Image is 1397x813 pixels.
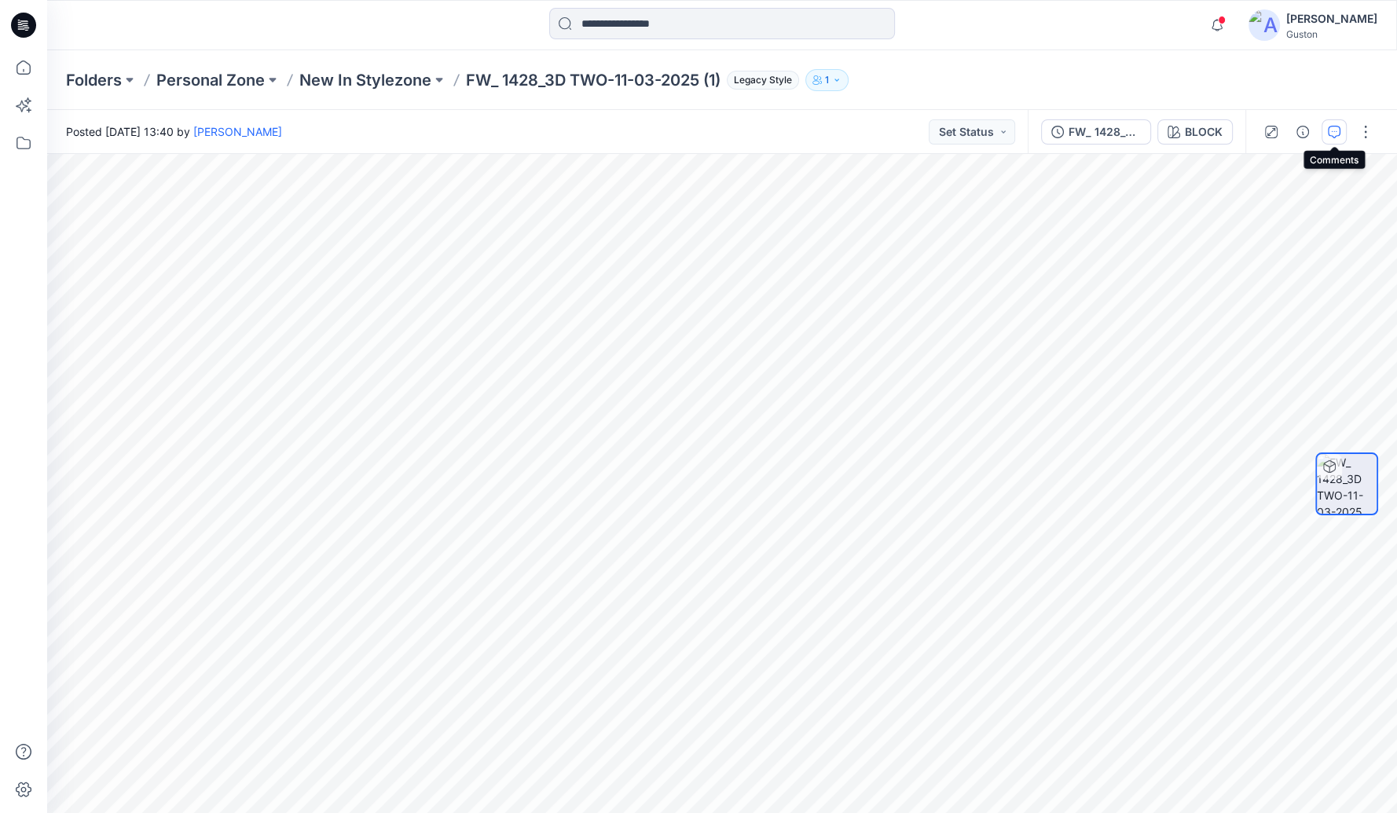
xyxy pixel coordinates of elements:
[805,69,849,91] button: 1
[66,69,122,91] a: Folders
[1041,119,1151,145] button: FW_ 1428_3D TWO-11-03-2025 (1)
[1069,123,1141,141] div: FW_ 1428_3D TWO-11-03-2025 (1)
[1286,9,1377,28] div: [PERSON_NAME]
[1185,123,1223,141] div: BLOCK
[1248,9,1280,41] img: avatar
[727,71,799,90] span: Legacy Style
[1157,119,1233,145] button: BLOCK
[193,125,282,138] a: [PERSON_NAME]
[825,71,829,89] p: 1
[720,69,799,91] button: Legacy Style
[156,69,265,91] a: Personal Zone
[1317,454,1377,514] img: FW_ 1428_3D TWO-11-03-2025 (1) BLOCK
[466,69,720,91] p: FW_ 1428_3D TWO-11-03-2025 (1)
[66,123,282,140] span: Posted [DATE] 13:40 by
[1290,119,1315,145] button: Details
[299,69,431,91] a: New In Stylezone
[1286,28,1377,40] div: Guston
